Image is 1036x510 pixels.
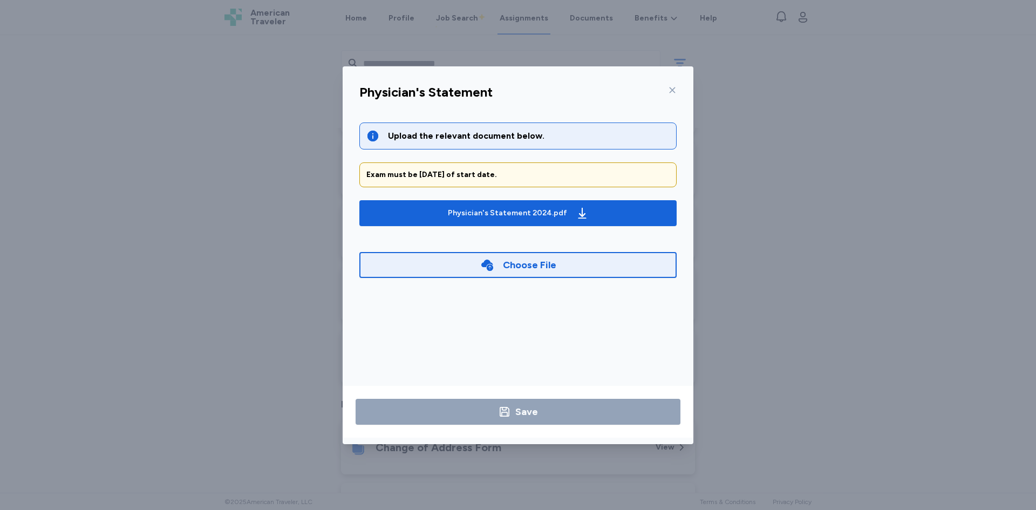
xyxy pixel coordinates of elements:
div: Save [515,404,538,419]
div: Exam must be [DATE] of start date. [366,169,670,180]
div: Upload the relevant document below. [388,130,670,142]
div: Choose File [503,257,556,273]
button: Physician's Statement 2024.pdf [359,200,677,226]
button: Save [356,399,680,425]
div: Physician's Statement 2024.pdf [448,208,567,219]
div: Physician's Statement [359,84,493,101]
